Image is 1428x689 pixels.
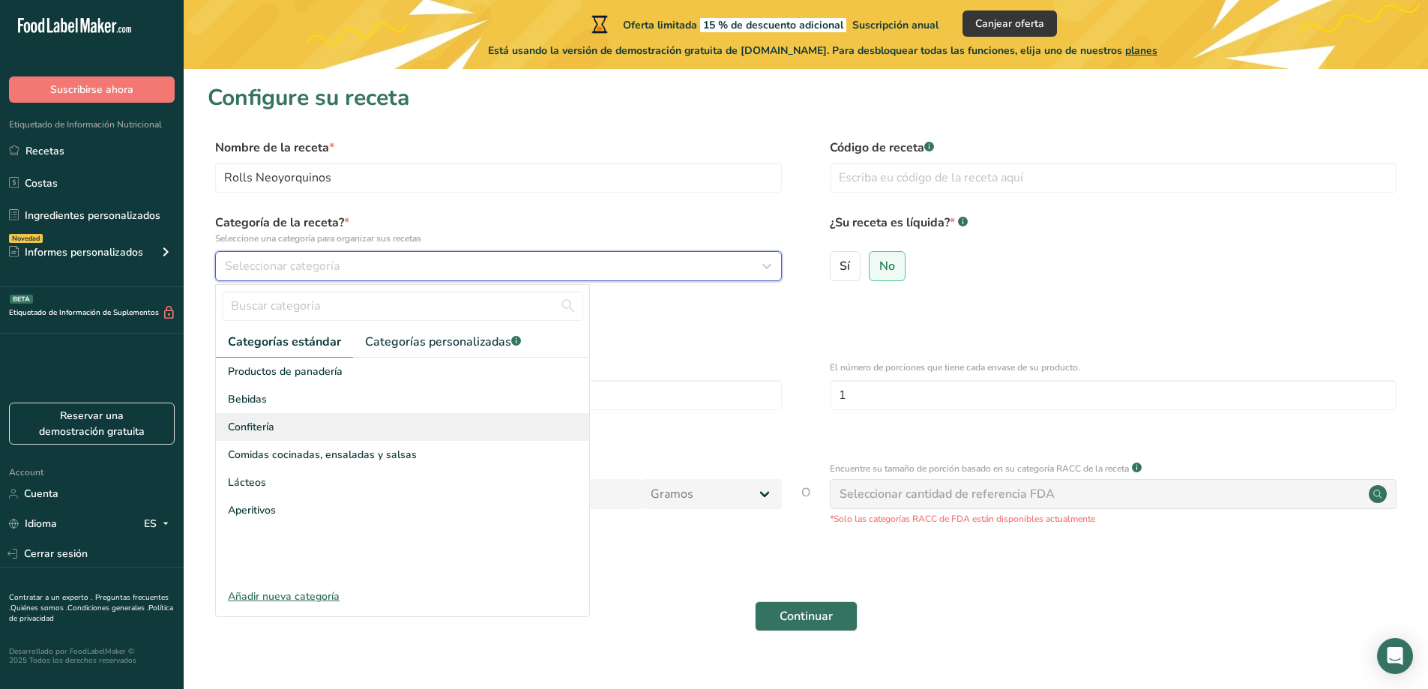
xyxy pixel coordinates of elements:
p: El número de porciones que tiene cada envase de su producto. [830,361,1397,374]
span: Suscripción anual [852,18,939,32]
span: Categorías estándar [228,333,341,351]
span: Aperitivos [228,502,276,518]
label: Nombre de la receta [215,139,782,157]
button: Continuar [755,601,858,631]
span: Bebidas [228,391,267,407]
button: Canjear oferta [962,10,1057,37]
span: No [879,259,895,274]
p: Seleccione una categoría para organizar sus recetas [215,232,782,245]
div: BETA [10,295,33,304]
button: Suscribirse ahora [9,76,175,103]
span: Productos de panadería [228,364,343,379]
span: 15 % de descuento adicional [700,18,846,32]
span: Lácteos [228,475,266,490]
div: Novedad [9,234,43,243]
span: Canjear oferta [975,16,1044,31]
a: Quiénes somos . [10,603,67,613]
input: Buscar categoría [222,291,583,321]
div: Open Intercom Messenger [1377,638,1413,674]
input: Escriba el nombre de su receta aquí [215,163,782,193]
div: Oferta limitada [588,15,939,33]
a: Idioma [9,511,57,537]
div: Informes personalizados [9,244,143,260]
div: Desarrollado por FoodLabelMaker © 2025 Todos los derechos reservados [9,647,175,665]
a: Condiciones generales . [67,603,148,613]
a: Reservar una demostración gratuita [9,403,175,445]
a: Política de privacidad [9,603,173,624]
div: Seleccionar cantidad de referencia FDA [840,485,1055,503]
h1: Configure su receta [208,81,1404,115]
div: Añadir nueva categoría [216,589,589,604]
span: Está usando la versión de demostración gratuita de [DOMAIN_NAME]. Para desbloquear todas las func... [488,43,1157,58]
span: Sí [840,259,850,274]
span: Confitería [228,419,274,435]
label: ¿Su receta es líquida? [830,214,1397,245]
a: Preguntas frecuentes . [9,592,169,613]
p: *Solo las categorías RACC de FDA están disponibles actualmente [830,512,1397,526]
button: Seleccionar categoría [215,251,782,281]
div: ES [144,515,175,533]
span: O [801,484,810,526]
label: Categoría de la receta? [215,214,782,245]
span: Seleccionar categoría [225,257,340,275]
span: Categorías personalizadas [365,333,521,351]
label: Código de receta [830,139,1397,157]
span: Suscribirse ahora [50,82,133,97]
span: Comidas cocinadas, ensaladas y salsas [228,447,417,463]
input: Escriba eu código de la receta aquí [830,163,1397,193]
a: Contratar a un experto . [9,592,92,603]
span: planes [1125,43,1157,58]
span: Continuar [780,607,833,625]
p: Encuentre su tamaño de porción basado en su categoría RACC de la receta [830,462,1129,475]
